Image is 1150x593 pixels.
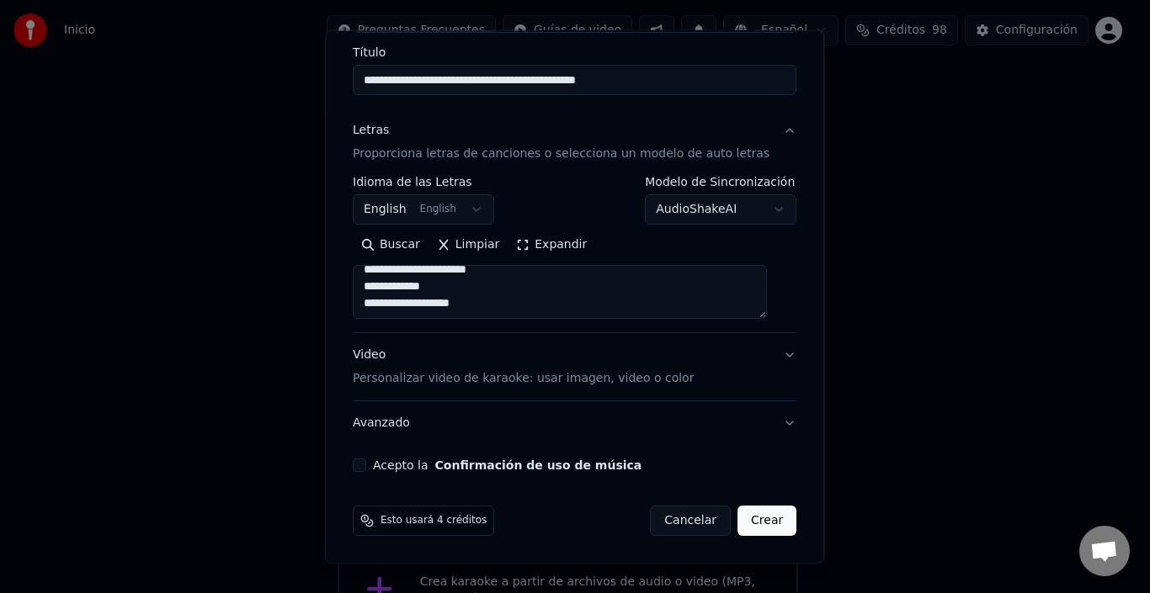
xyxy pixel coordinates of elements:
[651,506,732,536] button: Cancelar
[646,176,797,188] label: Modelo de Sincronización
[373,459,642,471] label: Acepto la
[353,109,796,176] button: LetrasProporciona letras de canciones o selecciona un modelo de auto letras
[381,514,487,527] span: Esto usará 4 créditos
[435,459,642,471] button: Acepto la
[508,231,596,258] button: Expandir
[353,370,694,387] p: Personalizar video de karaoke: usar imagen, video o color
[353,146,769,162] p: Proporciona letras de canciones o selecciona un modelo de auto letras
[353,333,796,400] button: VideoPersonalizar video de karaoke: usar imagen, video o color
[353,347,694,387] div: Video
[353,231,429,258] button: Buscar
[353,122,389,139] div: Letras
[429,231,508,258] button: Limpiar
[353,401,796,445] button: Avanzado
[353,176,796,332] div: LetrasProporciona letras de canciones o selecciona un modelo de auto letras
[353,46,796,58] label: Título
[737,506,796,536] button: Crear
[353,176,494,188] label: Idioma de las Letras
